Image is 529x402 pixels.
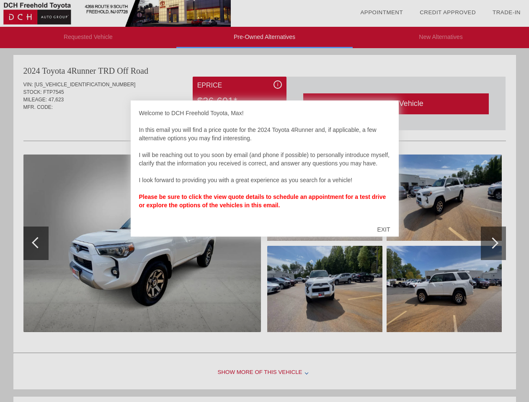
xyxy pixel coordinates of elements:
[420,9,476,15] a: Credit Approved
[360,9,403,15] a: Appointment
[369,217,398,242] div: EXIT
[493,9,521,15] a: Trade-In
[139,193,386,209] b: Please be sure to click the view quote details to schedule an appointment for a test drive or exp...
[139,109,390,218] div: Welcome to DCH Freehold Toyota, Max! In this email you will find a price quote for the 2024 Toyot...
